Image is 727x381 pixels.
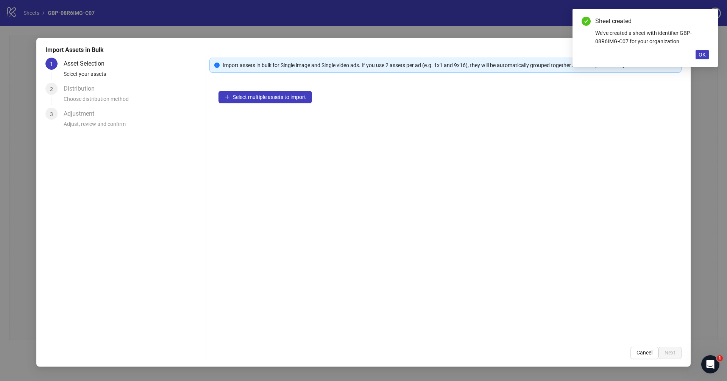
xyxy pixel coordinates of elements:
[50,86,53,92] span: 2
[696,50,709,59] button: OK
[50,61,53,67] span: 1
[50,111,53,117] span: 3
[701,355,719,373] iframe: Intercom live chat
[64,70,203,83] div: Select your assets
[582,17,591,26] span: check-circle
[699,52,706,58] span: OK
[64,58,111,70] div: Asset Selection
[218,91,312,103] button: Select multiple assets to import
[225,94,230,100] span: plus
[45,45,682,55] div: Import Assets in Bulk
[637,350,652,356] span: Cancel
[595,29,709,45] div: We've created a sheet with identifier GBP-08R6IMG-C07 for your organization
[233,94,306,100] span: Select multiple assets to import
[700,17,709,25] a: Close
[595,17,709,26] div: Sheet created
[717,355,723,361] span: 1
[64,95,203,108] div: Choose distribution method
[223,61,677,69] div: Import assets in bulk for Single image and Single video ads. If you use 2 assets per ad (e.g. 1x1...
[64,83,101,95] div: Distribution
[630,347,658,359] button: Cancel
[658,347,682,359] button: Next
[214,63,220,68] span: info-circle
[64,120,203,133] div: Adjust, review and confirm
[64,108,100,120] div: Adjustment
